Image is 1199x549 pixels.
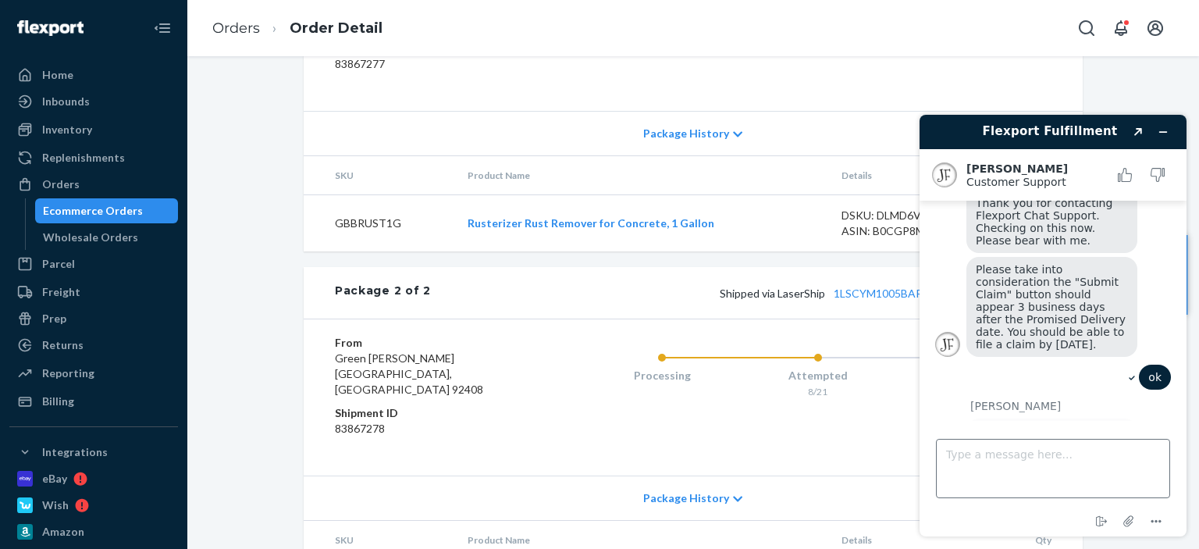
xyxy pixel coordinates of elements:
a: 1LSCYM1005BARLB [834,287,935,300]
div: Wholesale Orders [43,230,138,245]
img: Flexport logo [17,20,84,36]
div: Package 2 of 2 [335,283,431,303]
th: Details [829,156,1001,195]
a: Freight [9,280,178,305]
a: Prep [9,306,178,331]
th: Product Name [455,156,829,195]
a: Returns [9,333,178,358]
div: Inventory [42,122,92,137]
span: Green [PERSON_NAME] [GEOGRAPHIC_DATA], [GEOGRAPHIC_DATA] 92408 [335,351,483,396]
button: Open account menu [1140,12,1171,44]
a: Parcel [9,251,178,276]
div: 8/21 [740,385,896,398]
div: Reporting [42,365,94,381]
a: Reporting [9,361,178,386]
a: Amazon [9,519,178,544]
dt: Shipment ID [335,405,521,421]
div: ASIN: B0CGP8MCJ3 [841,223,988,239]
div: Wish [42,497,69,513]
ol: breadcrumbs [200,5,395,52]
div: 1 SKU 4 Units [431,283,1051,303]
a: Home [9,62,178,87]
span: Package History [643,126,729,141]
div: Delivered [895,368,1051,383]
div: Billing [42,394,74,409]
button: Integrations [9,440,178,465]
a: Replenishments [9,145,178,170]
button: Close Navigation [147,12,178,44]
div: Prep [42,311,66,326]
div: Home [42,67,73,83]
a: Rusterizer Rust Remover for Concrete, 1 Gallon [468,216,714,230]
a: Ecommerce Orders [35,198,179,223]
button: Open notifications [1105,12,1137,44]
a: Wholesale Orders [35,225,179,250]
a: eBay [9,466,178,491]
dt: From [335,335,521,351]
td: GBBRUST1G [304,195,455,252]
span: Chat [34,11,66,25]
a: Wish [9,493,178,518]
a: Orders [212,20,260,37]
dd: 83867278 [335,421,521,437]
a: Billing [9,389,178,414]
span: Shipped via LaserShip [720,287,962,300]
dd: 83867277 [335,56,521,72]
a: Order Detail [290,20,382,37]
div: Replenishments [42,150,125,166]
iframe: Find more information here [907,102,1199,549]
div: Processing [584,368,740,383]
div: Amazon [42,524,84,540]
a: Orders [9,172,178,197]
span: Package History [643,490,729,506]
div: Returns [42,337,84,353]
a: Inbounds [9,89,178,114]
button: Open Search Box [1071,12,1102,44]
a: Inventory [9,117,178,142]
div: Parcel [42,256,75,272]
div: DSKU: DLMD6V62G26 [841,208,988,223]
div: Integrations [42,444,108,460]
th: SKU [304,156,455,195]
div: Inbounds [42,94,90,109]
div: eBay [42,471,67,487]
div: Orders [42,176,80,192]
div: Ecommerce Orders [43,203,143,219]
div: Freight [42,284,80,300]
div: Attempted [740,368,896,383]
